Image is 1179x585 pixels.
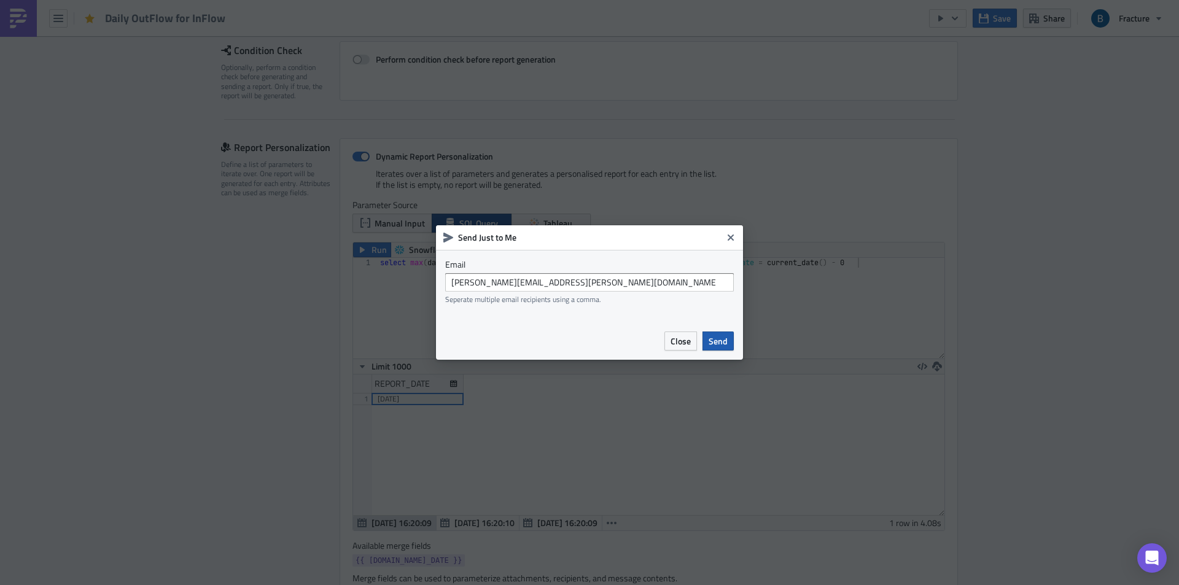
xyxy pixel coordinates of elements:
button: Close [664,331,697,351]
div: Seperate multiple email recipients using a comma. [445,295,734,304]
label: Email [445,259,734,270]
button: Send [702,331,734,351]
h6: Send Just to Me [458,232,722,243]
button: Close [722,228,740,247]
span: Send [709,335,728,347]
body: Rich Text Area. Press ALT-0 for help. [5,5,586,15]
div: Open Intercom Messenger [1137,543,1167,573]
span: Close [671,335,691,347]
